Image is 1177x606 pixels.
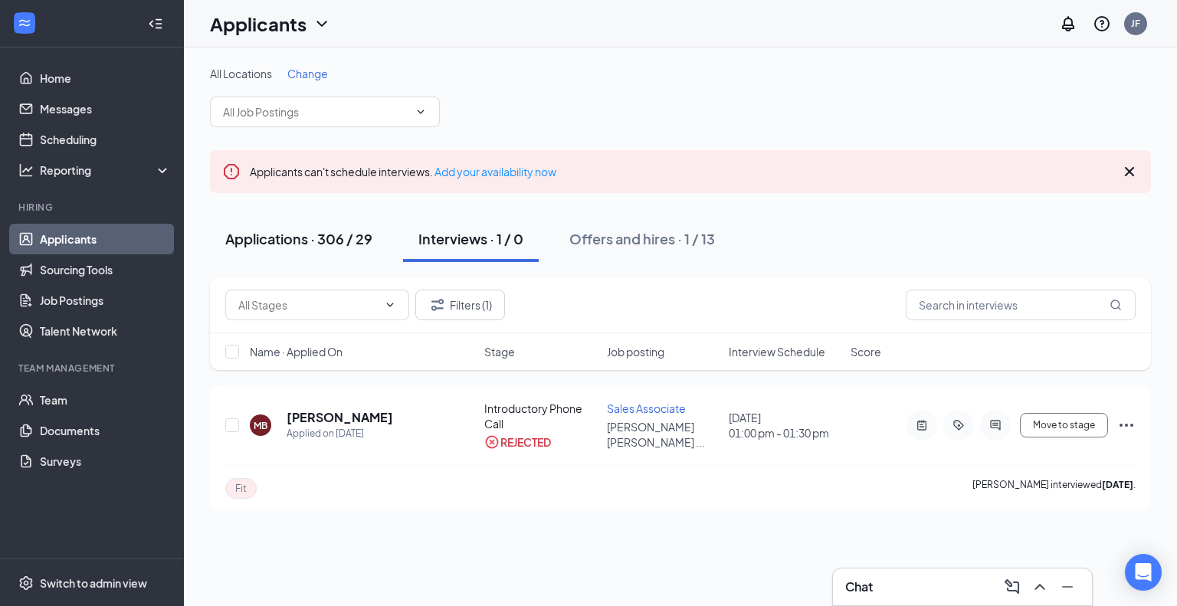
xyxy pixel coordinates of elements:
h1: Applicants [210,11,307,37]
svg: ChevronDown [415,106,427,118]
svg: WorkstreamLogo [17,15,32,31]
a: Messages [40,93,171,124]
svg: ActiveChat [986,419,1005,431]
div: Applications · 306 / 29 [225,229,372,248]
a: Applicants [40,224,171,254]
div: Introductory Phone Call [484,401,597,431]
button: ComposeMessage [1000,575,1025,599]
span: Interview Schedule [729,344,825,359]
svg: Filter [428,296,447,314]
input: Search in interviews [906,290,1136,320]
span: Name · Applied On [250,344,343,359]
h3: Chat [845,578,873,595]
span: Change [287,67,328,80]
a: Sourcing Tools [40,254,171,285]
div: Hiring [18,201,168,214]
button: ChevronUp [1028,575,1052,599]
a: Talent Network [40,316,171,346]
a: Home [40,63,171,93]
span: All Locations [210,67,272,80]
div: Offers and hires · 1 / 13 [569,229,715,248]
div: Reporting [40,162,172,178]
p: [PERSON_NAME] interviewed . [972,478,1136,499]
div: JF [1131,17,1140,30]
svg: ActiveTag [949,419,968,431]
div: REJECTED [500,434,551,450]
a: Job Postings [40,285,171,316]
button: Move to stage [1020,413,1108,437]
svg: ChevronDown [384,299,396,311]
a: Scheduling [40,124,171,155]
b: [DATE] [1102,479,1133,490]
svg: Analysis [18,162,34,178]
span: 01:00 pm - 01:30 pm [729,425,841,441]
button: Filter Filters (1) [415,290,505,320]
svg: Minimize [1058,578,1077,596]
div: Open Intercom Messenger [1125,554,1162,591]
svg: CrossCircle [484,434,500,450]
div: Switch to admin view [40,575,147,591]
svg: ComposeMessage [1003,578,1021,596]
svg: Settings [18,575,34,591]
a: Surveys [40,446,171,477]
svg: Error [222,162,241,181]
a: Documents [40,415,171,446]
svg: Collapse [148,16,163,31]
svg: MagnifyingGlass [1110,299,1122,311]
a: Team [40,385,171,415]
svg: QuestionInfo [1093,15,1111,33]
span: Move to stage [1033,420,1095,431]
svg: Cross [1120,162,1139,181]
span: Job posting [607,344,664,359]
div: Interviews · 1 / 0 [418,229,523,248]
span: Applicants can't schedule interviews. [250,165,556,179]
div: Team Management [18,362,168,375]
svg: Ellipses [1117,416,1136,434]
button: Minimize [1055,575,1080,599]
p: [PERSON_NAME] [PERSON_NAME] ... [607,419,720,450]
div: Applied on [DATE] [287,426,393,441]
div: [DATE] [729,410,841,441]
span: Score [851,344,881,359]
a: Add your availability now [434,165,556,179]
input: All Stages [238,296,378,313]
svg: ChevronDown [313,15,331,33]
input: All Job Postings [223,103,408,120]
svg: ChevronUp [1031,578,1049,596]
h5: [PERSON_NAME] [287,409,393,426]
div: MB [254,419,267,432]
span: Fit [235,482,247,495]
span: Sales Associate [607,401,686,415]
svg: Notifications [1059,15,1077,33]
svg: ActiveNote [913,419,931,431]
span: Stage [484,344,515,359]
